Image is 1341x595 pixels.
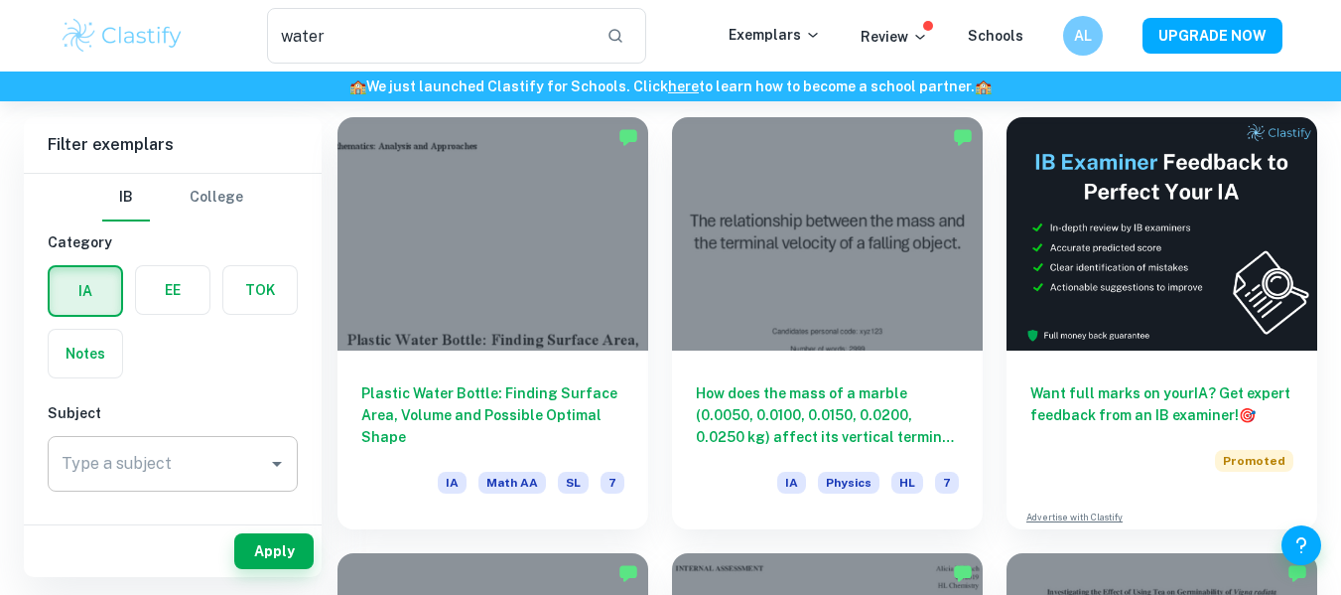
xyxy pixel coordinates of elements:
[234,533,314,569] button: Apply
[263,450,291,478] button: Open
[478,472,546,494] span: Math AA
[968,28,1023,44] a: Schools
[223,266,297,314] button: TOK
[1063,16,1103,56] button: AL
[361,382,624,448] h6: Plastic Water Bottle: Finding Surface Area, Volume and Possible Optimal Shape
[1006,117,1317,529] a: Want full marks on yourIA? Get expert feedback from an IB examiner!PromotedAdvertise with Clastify
[102,174,243,222] div: Filter type choice
[1142,18,1282,54] button: UPGRADE NOW
[729,24,821,46] p: Exemplars
[935,472,959,494] span: 7
[48,402,298,424] h6: Subject
[672,117,983,529] a: How does the mass of a marble (0.0050, 0.0100, 0.0150, 0.0200, 0.0250 kg) affect its vertical ter...
[1006,117,1317,351] img: Thumbnail
[891,472,923,494] span: HL
[50,267,121,315] button: IA
[601,472,624,494] span: 7
[618,127,638,147] img: Marked
[337,117,648,529] a: Plastic Water Bottle: Finding Surface Area, Volume and Possible Optimal ShapeIAMath AASL7
[267,8,592,64] input: Search for any exemplars...
[4,75,1337,97] h6: We just launched Clastify for Schools. Click to learn how to become a school partner.
[49,330,122,377] button: Notes
[60,16,186,56] img: Clastify logo
[953,127,973,147] img: Marked
[24,117,322,173] h6: Filter exemplars
[48,231,298,253] h6: Category
[668,78,699,94] a: here
[953,563,973,583] img: Marked
[1215,450,1293,472] span: Promoted
[1281,525,1321,565] button: Help and Feedback
[136,266,209,314] button: EE
[618,563,638,583] img: Marked
[349,78,366,94] span: 🏫
[861,26,928,48] p: Review
[438,472,467,494] span: IA
[558,472,589,494] span: SL
[818,472,879,494] span: Physics
[975,78,992,94] span: 🏫
[190,174,243,222] button: College
[1030,382,1293,426] h6: Want full marks on your IA ? Get expert feedback from an IB examiner!
[1287,563,1307,583] img: Marked
[1239,407,1256,423] span: 🎯
[1026,511,1123,524] a: Advertise with Clastify
[696,382,959,448] h6: How does the mass of a marble (0.0050, 0.0100, 0.0150, 0.0200, 0.0250 kg) affect its vertical ter...
[102,174,150,222] button: IB
[777,472,806,494] span: IA
[1071,25,1094,47] h6: AL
